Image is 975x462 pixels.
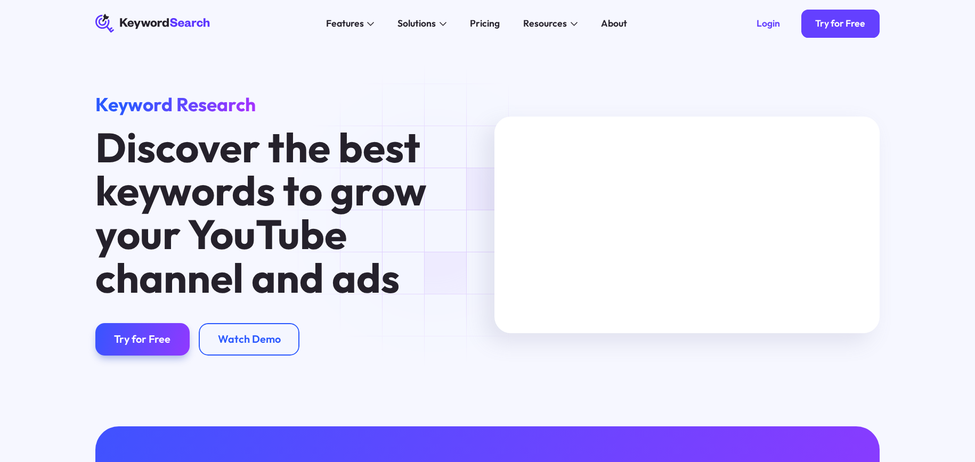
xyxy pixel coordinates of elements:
div: Try for Free [114,333,170,346]
iframe: MKTG_Keyword Search Manuel Search Tutorial_040623 [494,117,880,333]
div: Login [757,18,780,29]
a: About [594,14,634,32]
div: Pricing [470,16,500,30]
a: Try for Free [801,10,880,38]
div: Resources [523,16,567,30]
div: Features [326,16,364,30]
h1: Discover the best keywords to grow your YouTube channel and ads [95,126,434,300]
div: Watch Demo [218,333,281,346]
div: Try for Free [815,18,865,29]
a: Try for Free [95,323,190,356]
div: About [601,16,627,30]
div: Solutions [397,16,436,30]
span: Keyword Research [95,93,256,116]
a: Pricing [463,14,507,32]
a: Login [743,10,794,38]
